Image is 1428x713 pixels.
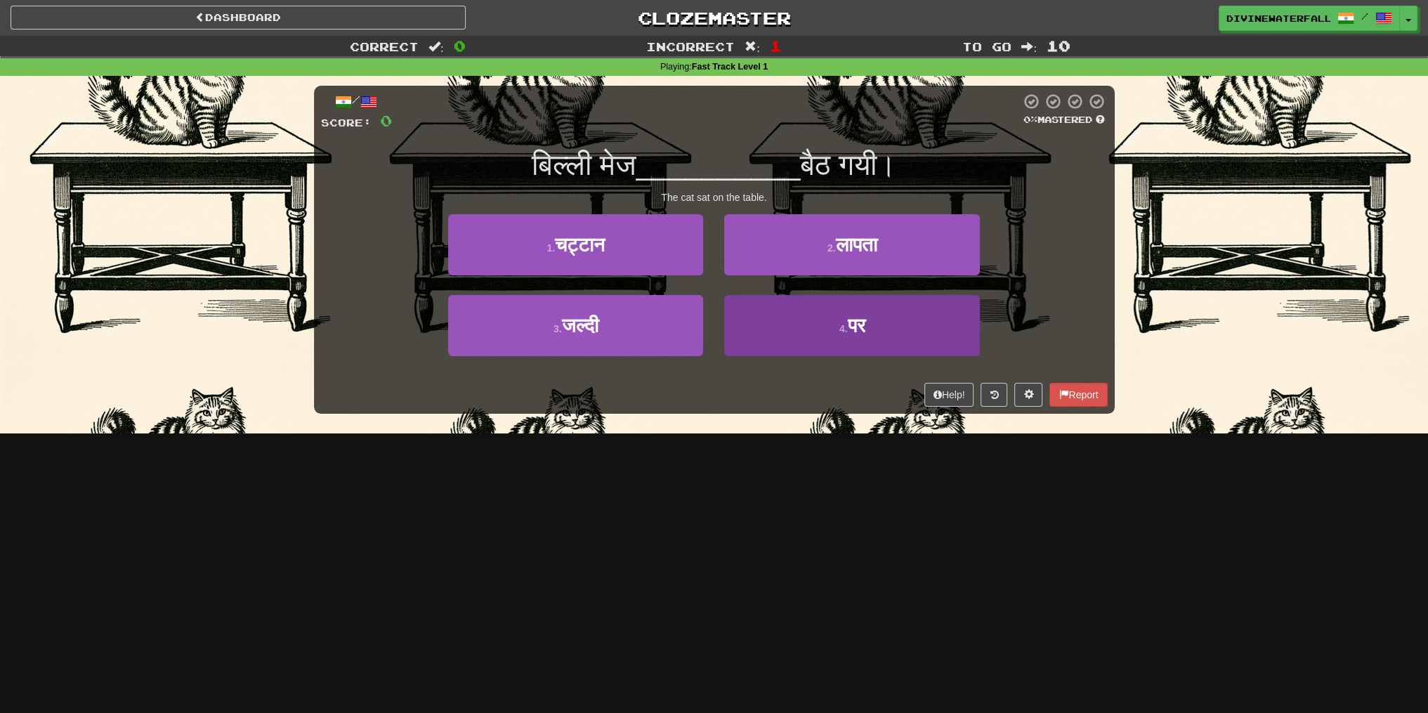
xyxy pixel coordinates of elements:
small: 3 . [553,323,562,334]
button: 2.लापता [724,214,979,275]
span: Incorrect [646,39,735,53]
span: 0 [380,112,392,129]
div: Mastered [1021,114,1108,126]
button: 3.जल्दी [448,295,703,356]
small: 4 . [839,323,848,334]
a: Clozemaster [487,6,942,30]
span: लापता [835,234,877,256]
div: / [321,93,392,110]
small: 1 . [546,242,555,254]
span: 0 [454,37,466,54]
strong: Fast Track Level 1 [692,62,768,72]
span: बिल्ली मेज [532,148,636,181]
span: जल्दी [562,315,598,336]
span: : [745,41,760,53]
span: 0 % [1023,114,1037,125]
span: / [1361,11,1368,21]
span: : [1021,41,1037,53]
span: : [428,41,444,53]
small: 2 . [827,242,836,254]
div: The cat sat on the table. [321,190,1108,204]
button: Round history (alt+y) [981,383,1007,407]
button: Help! [924,383,974,407]
button: Report [1049,383,1107,407]
span: चट्टान [555,234,605,256]
span: To go [962,39,1011,53]
button: 1.चट्टान [448,214,703,275]
span: Score: [321,117,372,129]
button: 4.पर [724,295,979,356]
span: __________ [636,148,801,181]
span: 10 [1047,37,1070,54]
span: पर [847,315,865,336]
span: DivineWaterfall5352 [1226,12,1330,25]
span: बैठ गयी। [800,148,896,181]
span: 1 [770,37,782,54]
a: DivineWaterfall5352 / [1219,6,1400,31]
a: Dashboard [11,6,466,30]
span: Correct [350,39,419,53]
